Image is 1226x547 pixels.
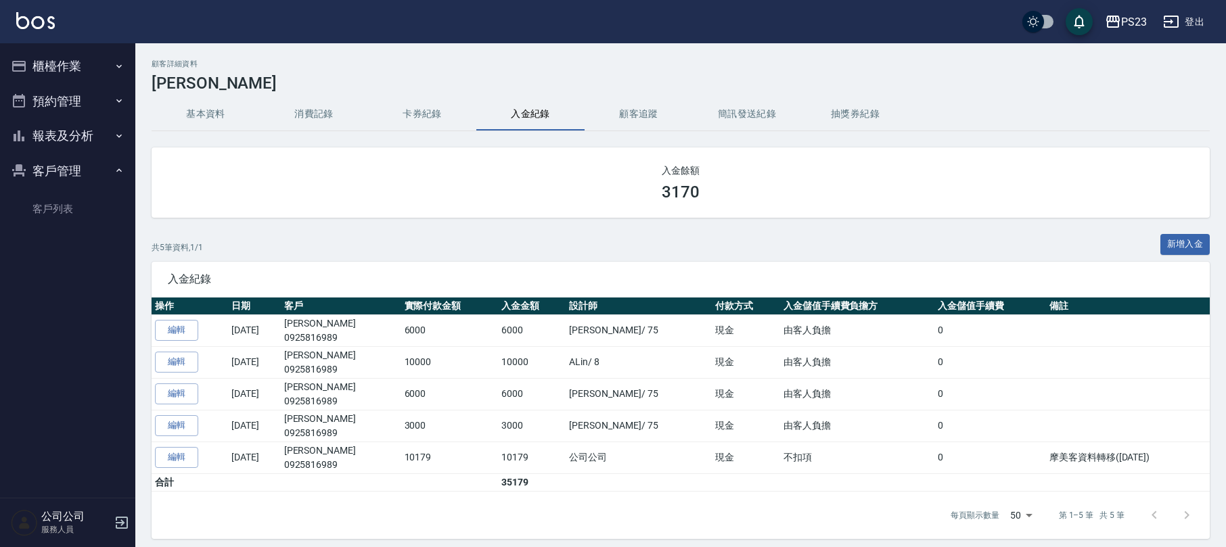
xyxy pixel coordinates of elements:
[16,12,55,29] img: Logo
[5,49,130,84] button: 櫃檯作業
[368,98,476,130] button: 卡券紀錄
[1046,298,1210,315] th: 備註
[1046,442,1210,473] td: 摩美客資料轉移([DATE])
[155,415,198,436] a: 編輯
[934,410,1046,442] td: 0
[228,298,281,315] th: 日期
[566,314,712,346] td: [PERSON_NAME] / 75
[498,346,566,378] td: 10000
[712,346,780,378] td: 現金
[934,346,1046,378] td: 0
[284,426,398,440] p: 0925816989
[1099,8,1152,36] button: PS23
[1121,14,1147,30] div: PS23
[284,394,398,408] p: 0925816989
[281,378,401,410] td: [PERSON_NAME]
[228,410,281,442] td: [DATE]
[476,98,585,130] button: 入金紀錄
[566,442,712,473] td: 公司公司
[284,362,398,377] p: 0925816989
[155,383,198,404] a: 編輯
[662,183,700,201] h3: 3170
[498,298,566,315] th: 入金金額
[498,442,566,473] td: 10179
[780,314,935,346] td: 由客人負擔
[712,442,780,473] td: 現金
[498,410,566,442] td: 3000
[1160,234,1210,255] button: 新增入金
[566,410,712,442] td: [PERSON_NAME] / 75
[152,473,228,491] td: 合計
[712,314,780,346] td: 現金
[228,346,281,378] td: [DATE]
[780,378,935,410] td: 由客人負擔
[284,458,398,472] p: 0925816989
[951,509,999,521] p: 每頁顯示數量
[155,447,198,468] a: 編輯
[566,298,712,315] th: 設計師
[712,378,780,410] td: 現金
[498,314,566,346] td: 6000
[228,378,281,410] td: [DATE]
[712,298,780,315] th: 付款方式
[152,298,228,315] th: 操作
[168,164,1194,177] h2: 入金餘額
[934,298,1046,315] th: 入金儲值手續費
[498,473,566,491] td: 35179
[934,442,1046,473] td: 0
[401,298,498,315] th: 實際付款金額
[1066,8,1093,35] button: save
[281,346,401,378] td: [PERSON_NAME]
[401,410,498,442] td: 3000
[155,320,198,341] a: 編輯
[1005,497,1037,533] div: 50
[693,98,801,130] button: 簡訊發送紀錄
[780,346,935,378] td: 由客人負擔
[1158,9,1210,34] button: 登出
[152,241,203,254] p: 共 5 筆資料, 1 / 1
[780,442,935,473] td: 不扣項
[934,378,1046,410] td: 0
[281,314,401,346] td: [PERSON_NAME]
[780,410,935,442] td: 由客人負擔
[566,346,712,378] td: ALin / 8
[585,98,693,130] button: 顧客追蹤
[152,98,260,130] button: 基本資料
[152,74,1210,93] h3: [PERSON_NAME]
[41,510,110,523] h5: 公司公司
[1059,509,1125,521] p: 第 1–5 筆 共 5 筆
[281,442,401,473] td: [PERSON_NAME]
[401,442,498,473] td: 10179
[41,523,110,536] p: 服務人員
[281,410,401,442] td: [PERSON_NAME]
[11,509,38,536] img: Person
[228,314,281,346] td: [DATE]
[5,118,130,153] button: 報表及分析
[281,298,401,315] th: 客戶
[712,410,780,442] td: 現金
[5,153,130,189] button: 客戶管理
[5,193,130,224] a: 客戶列表
[780,298,935,315] th: 入金儲值手續費負擔方
[284,331,398,345] p: 0925816989
[566,378,712,410] td: [PERSON_NAME] / 75
[228,442,281,473] td: [DATE]
[401,314,498,346] td: 6000
[260,98,368,130] button: 消費記錄
[401,378,498,410] td: 6000
[498,378,566,410] td: 6000
[401,346,498,378] td: 10000
[152,60,1210,68] h2: 顧客詳細資料
[5,84,130,119] button: 預約管理
[155,352,198,373] a: 編輯
[934,314,1046,346] td: 0
[168,272,1194,286] span: 入金紀錄
[801,98,909,130] button: 抽獎券紀錄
